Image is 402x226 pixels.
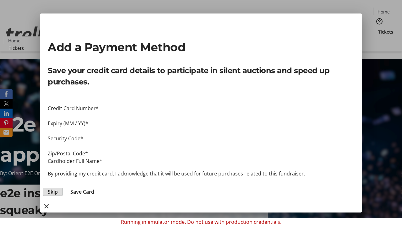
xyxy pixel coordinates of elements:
[48,120,88,127] label: Expiry (MM / YY)*
[48,170,354,177] p: By providing my credit card, I acknowledge that it will be used for future purchases related to t...
[48,142,354,150] iframe: Secure payment input frame
[65,188,99,196] button: Save Card
[48,150,354,157] div: Zip/Postal Code*
[43,188,63,196] button: Skip
[48,105,99,112] label: Credit Card Number*
[70,188,94,196] span: Save Card
[48,112,354,120] iframe: Secure payment input frame
[48,135,83,142] label: Security Code*
[40,200,53,213] button: close
[48,39,354,56] h2: Add a Payment Method
[48,188,58,196] span: Skip
[48,157,354,165] div: Cardholder Full Name*
[48,127,354,135] iframe: Secure payment input frame
[48,65,354,88] p: Save your credit card details to participate in silent auctions and speed up purchases.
